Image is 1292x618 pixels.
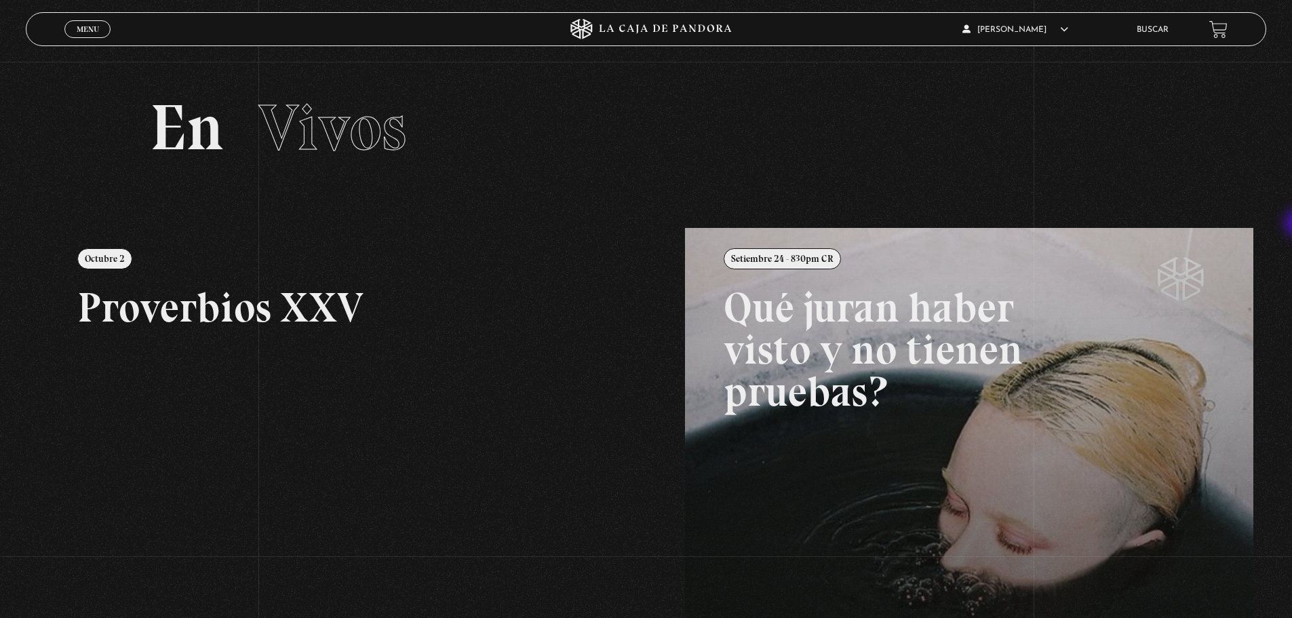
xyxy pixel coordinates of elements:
span: Menu [77,25,99,33]
span: [PERSON_NAME] [962,26,1068,34]
a: Buscar [1137,26,1169,34]
h2: En [150,96,1142,160]
span: Cerrar [72,37,104,46]
a: View your shopping cart [1209,20,1228,39]
span: Vivos [258,89,406,166]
